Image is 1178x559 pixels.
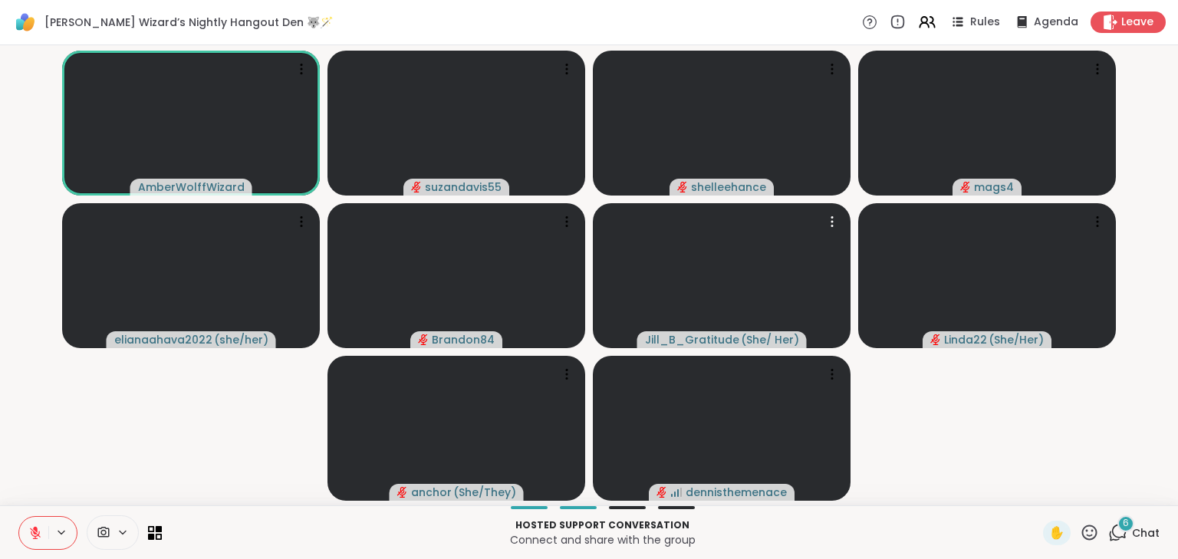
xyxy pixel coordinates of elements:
[171,532,1034,547] p: Connect and share with the group
[1132,525,1160,541] span: Chat
[214,332,268,347] span: ( she/her )
[1121,15,1153,30] span: Leave
[397,487,408,498] span: audio-muted
[411,182,422,192] span: audio-muted
[171,518,1034,532] p: Hosted support conversation
[12,9,38,35] img: ShareWell Logomark
[960,182,971,192] span: audio-muted
[1049,524,1064,542] span: ✋
[114,332,212,347] span: elianaahava2022
[989,332,1044,347] span: ( She/Her )
[425,179,502,195] span: suzandavis55
[691,179,766,195] span: shelleehance
[656,487,667,498] span: audio-muted
[138,179,245,195] span: AmberWolffWizard
[411,485,452,500] span: anchor
[453,485,516,500] span: ( She/They )
[44,15,333,30] span: [PERSON_NAME] Wizard’s Nightly Hangout Den 🐺🪄
[645,332,739,347] span: Jill_B_Gratitude
[930,334,941,345] span: audio-muted
[677,182,688,192] span: audio-muted
[686,485,787,500] span: dennisthemenace
[970,15,1000,30] span: Rules
[741,332,799,347] span: ( She/ Her )
[1034,15,1078,30] span: Agenda
[944,332,987,347] span: Linda22
[418,334,429,345] span: audio-muted
[1123,517,1129,530] span: 6
[974,179,1014,195] span: mags4
[432,332,495,347] span: Brandon84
